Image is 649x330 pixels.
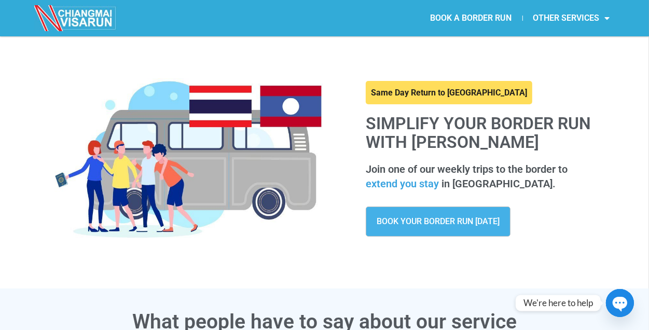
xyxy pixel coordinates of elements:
span: in [GEOGRAPHIC_DATA]. [441,177,556,190]
a: OTHER SERVICES [523,6,620,30]
a: BOOK A BORDER RUN [420,6,522,30]
a: BOOK YOUR BORDER RUN [DATE] [366,207,510,237]
nav: Menu [325,6,620,30]
span: BOOK YOUR BORDER RUN [DATE] [377,217,500,226]
h1: Simplify your border run with [PERSON_NAME] [366,115,605,151]
span: Join one of our weekly trips to the border to [366,163,568,175]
